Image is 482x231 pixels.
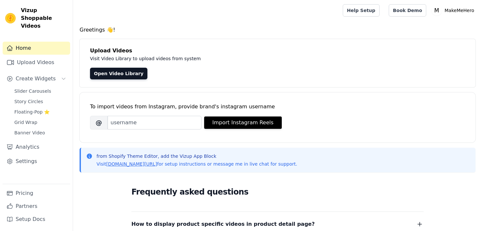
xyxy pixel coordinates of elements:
[10,118,70,127] a: Grid Wrap
[10,87,70,96] a: Slider Carousels
[90,68,147,79] a: Open Video Library
[106,161,157,167] a: [DOMAIN_NAME][URL]
[442,5,477,16] p: MakeMeHero
[14,109,50,115] span: Floating-Pop ⭐
[3,42,70,55] a: Home
[431,5,477,16] button: M MakeMeHero
[3,155,70,168] a: Settings
[3,56,70,69] a: Upload Videos
[3,213,70,226] a: Setup Docs
[5,13,16,23] img: Vizup
[90,55,382,62] p: Visit Video Library to upload videos from system
[10,107,70,116] a: Floating-Pop ⭐
[97,161,297,167] p: Visit for setup instructions or message me in live chat for support.
[14,88,51,94] span: Slider Carousels
[108,116,202,129] input: username
[14,119,37,126] span: Grid Wrap
[131,220,424,229] button: How to display product specific videos in product detail page?
[131,185,424,198] h2: Frequently asked questions
[131,220,315,229] span: How to display product specific videos in product detail page?
[3,72,70,85] button: Create Widgets
[3,141,70,154] a: Analytics
[204,116,282,129] button: Import Instagram Reels
[21,7,68,30] span: Vizup Shoppable Videos
[97,153,297,159] p: from Shopify Theme Editor, add the Vizup App Block
[343,4,380,17] a: Help Setup
[90,116,108,129] span: @
[10,128,70,137] a: Banner Video
[3,200,70,213] a: Partners
[14,98,43,105] span: Story Circles
[10,97,70,106] a: Story Circles
[389,4,426,17] a: Book Demo
[16,75,56,83] span: Create Widgets
[90,47,465,55] h4: Upload Videos
[14,129,45,136] span: Banner Video
[90,103,465,111] div: To import videos from Instagram, provide brand's instagram username
[434,7,439,14] text: M
[80,26,475,34] h4: Greetings 👋!
[3,187,70,200] a: Pricing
